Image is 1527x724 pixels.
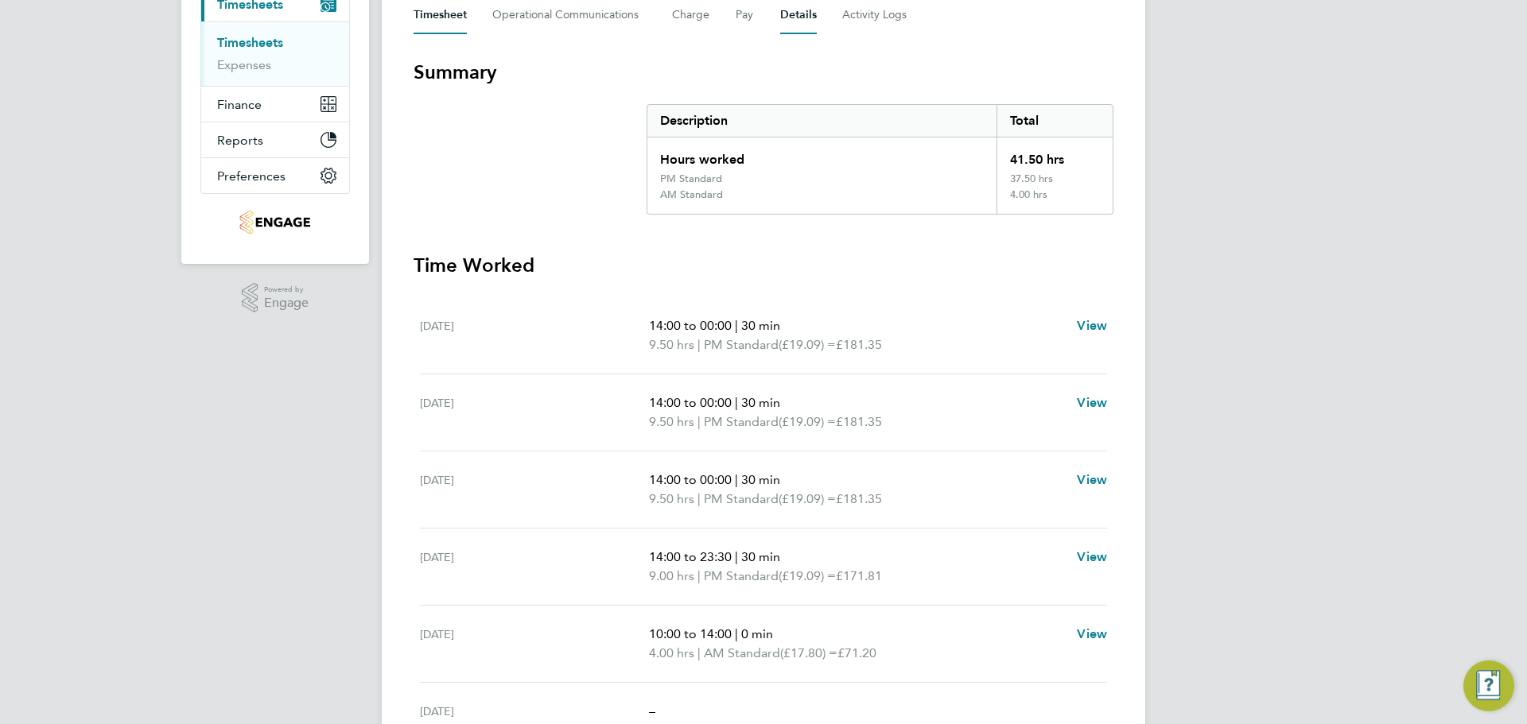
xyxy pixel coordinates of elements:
[1077,393,1107,412] a: View
[735,318,738,333] span: |
[201,122,349,157] button: Reports
[697,414,701,429] span: |
[837,645,876,660] span: £71.20
[836,491,882,506] span: £181.35
[735,395,738,410] span: |
[697,491,701,506] span: |
[1077,472,1107,487] span: View
[1077,549,1107,564] span: View
[649,645,694,660] span: 4.00 hrs
[201,21,349,86] div: Timesheets
[1077,395,1107,410] span: View
[735,549,738,564] span: |
[779,568,836,583] span: (£19.09) =
[647,137,997,172] div: Hours worked
[741,549,780,564] span: 30 min
[779,491,836,506] span: (£19.09) =
[201,87,349,122] button: Finance
[997,172,1113,188] div: 37.50 hrs
[242,283,309,313] a: Powered byEngage
[647,104,1113,215] div: Summary
[704,567,779,586] span: PM Standard
[420,393,649,432] div: [DATE]
[649,491,694,506] span: 9.50 hrs
[217,168,286,184] span: Preferences
[647,105,997,137] div: Description
[1077,626,1107,641] span: View
[649,703,655,718] span: –
[414,253,1113,278] h3: Time Worked
[735,472,738,487] span: |
[741,472,780,487] span: 30 min
[735,626,738,641] span: |
[741,395,780,410] span: 30 min
[836,414,882,429] span: £181.35
[420,316,649,354] div: [DATE]
[704,412,779,432] span: PM Standard
[201,158,349,193] button: Preferences
[649,472,732,487] span: 14:00 to 00:00
[997,137,1113,172] div: 41.50 hrs
[704,644,780,663] span: AM Standard
[414,60,1113,85] h3: Summary
[1077,318,1107,333] span: View
[779,337,836,352] span: (£19.09) =
[1077,548,1107,567] a: View
[239,210,310,235] img: integrapeople-logo-retina.png
[697,645,701,660] span: |
[779,414,836,429] span: (£19.09) =
[649,395,732,410] span: 14:00 to 00:00
[217,97,262,112] span: Finance
[420,548,649,586] div: [DATE]
[741,626,773,641] span: 0 min
[1077,625,1107,644] a: View
[704,335,779,354] span: PM Standard
[836,337,882,352] span: £181.35
[200,210,350,235] a: Go to home page
[697,568,701,583] span: |
[1077,316,1107,335] a: View
[1077,470,1107,490] a: View
[741,318,780,333] span: 30 min
[649,337,694,352] span: 9.50 hrs
[1463,660,1514,711] button: Engage Resource Center
[649,318,732,333] span: 14:00 to 00:00
[697,337,701,352] span: |
[649,626,732,641] span: 10:00 to 14:00
[264,283,309,296] span: Powered by
[264,296,309,310] span: Engage
[420,625,649,663] div: [DATE]
[660,172,722,185] div: PM Standard
[836,568,882,583] span: £171.81
[704,490,779,509] span: PM Standard
[997,105,1113,137] div: Total
[780,645,837,660] span: (£17.80) =
[660,188,723,201] div: AM Standard
[217,57,271,72] a: Expenses
[420,702,649,721] div: [DATE]
[217,35,283,50] a: Timesheets
[420,470,649,509] div: [DATE]
[649,549,732,564] span: 14:00 to 23:30
[217,133,263,148] span: Reports
[649,568,694,583] span: 9.00 hrs
[997,188,1113,214] div: 4.00 hrs
[649,414,694,429] span: 9.50 hrs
